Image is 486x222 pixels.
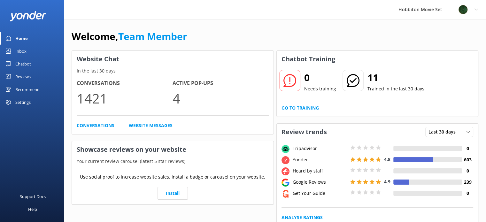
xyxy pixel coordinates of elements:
[384,156,390,162] span: 4.8
[10,11,46,21] img: yonder-white-logo.png
[77,88,173,109] p: 1421
[28,203,37,216] div: Help
[428,128,459,135] span: Last 30 days
[15,57,31,70] div: Chatbot
[304,85,336,92] p: Needs training
[277,51,340,67] h3: Chatbot Training
[72,141,274,158] h3: Showcase reviews on your website
[282,214,323,221] a: Analyse Ratings
[20,190,46,203] div: Support Docs
[15,70,31,83] div: Reviews
[462,190,473,197] h4: 0
[173,79,268,88] h4: Active Pop-ups
[72,29,187,44] h1: Welcome,
[72,67,274,74] p: In the last 30 days
[462,145,473,152] h4: 0
[15,83,40,96] div: Recommend
[462,156,473,163] h4: 603
[291,167,349,174] div: Heard by staff
[129,122,173,129] a: Website Messages
[72,158,274,165] p: Your current review carousel (latest 5 star reviews)
[15,96,31,109] div: Settings
[462,167,473,174] h4: 0
[118,30,187,43] a: Team Member
[462,179,473,186] h4: 239
[458,5,468,14] img: 34-1625720359.png
[77,122,114,129] a: Conversations
[282,104,319,111] a: Go to Training
[304,70,336,85] h2: 0
[384,179,390,185] span: 4.9
[291,190,349,197] div: Get Your Guide
[291,145,349,152] div: Tripadvisor
[367,70,424,85] h2: 11
[173,88,268,109] p: 4
[15,32,28,45] div: Home
[80,173,265,180] p: Use social proof to increase website sales. Install a badge or carousel on your website.
[77,79,173,88] h4: Conversations
[72,51,274,67] h3: Website Chat
[15,45,27,57] div: Inbox
[277,124,332,140] h3: Review trends
[291,179,349,186] div: Google Reviews
[291,156,349,163] div: Yonder
[367,85,424,92] p: Trained in the last 30 days
[158,187,188,200] a: Install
